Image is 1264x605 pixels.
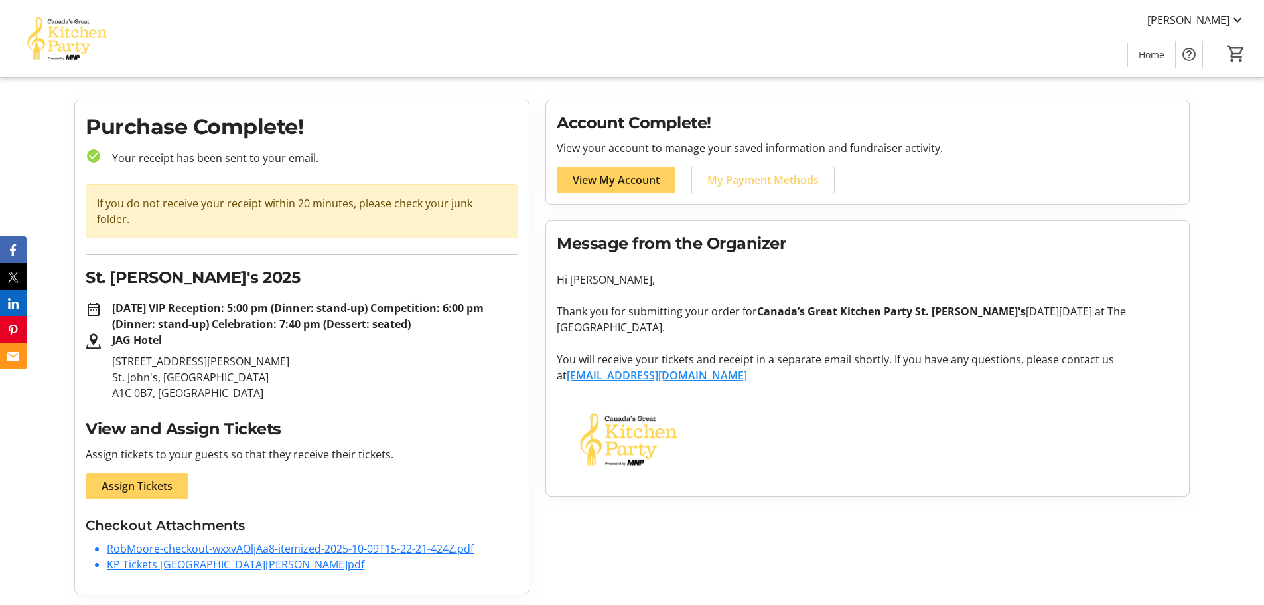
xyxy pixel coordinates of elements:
[86,515,518,535] h3: Checkout Attachments
[112,333,162,347] strong: JAG Hotel
[557,303,1178,335] p: Thank you for submitting your order for [DATE][DATE] at The [GEOGRAPHIC_DATA].
[557,167,675,193] a: View My Account
[1137,9,1256,31] button: [PERSON_NAME]
[557,272,1178,288] p: Hi [PERSON_NAME],
[1176,41,1202,68] button: Help
[1139,48,1164,62] span: Home
[86,266,518,290] h2: St. [PERSON_NAME]'s 2025
[86,417,518,441] h2: View and Assign Tickets
[102,150,518,166] p: Your receipt has been sent to your email.
[691,167,835,193] a: My Payment Methods
[86,302,102,317] mat-icon: date_range
[86,473,188,499] a: Assign Tickets
[557,140,1178,156] p: View your account to manage your saved information and fundraiser activity.
[86,148,102,164] mat-icon: check_circle
[557,399,700,480] img: Canada’s Great Kitchen Party logo
[86,111,518,143] h1: Purchase Complete!
[567,368,747,383] a: [EMAIL_ADDRESS][DOMAIN_NAME]
[86,184,518,238] div: If you do not receive your receipt within 20 minutes, please check your junk folder.
[1224,42,1248,66] button: Cart
[107,541,474,556] a: RobMoore-checkout-wxxvAOljAa8-itemized-2025-10-09T15-22-21-424Z.pdf
[107,557,364,572] a: KP Tickets [GEOGRAPHIC_DATA][PERSON_NAME]pdf
[557,232,1178,256] h2: Message from the Organizer
[557,351,1178,383] p: You will receive your tickets and receipt in a separate email shortly. If you have any questions,...
[8,5,126,72] img: Canada’s Great Kitchen Party's Logo
[1128,43,1175,67] a: Home
[573,172,660,188] span: View My Account
[102,478,173,494] span: Assign Tickets
[112,301,484,331] strong: [DATE] VIP Reception: 5:00 pm (Dinner: stand-up) Competition: 6:00 pm (Dinner: stand-up) Celebrat...
[707,172,819,188] span: My Payment Methods
[1147,12,1229,28] span: [PERSON_NAME]
[557,111,1178,135] h2: Account Complete!
[757,304,1026,319] strong: Canada’s Great Kitchen Party St. [PERSON_NAME]'s
[112,353,518,401] p: [STREET_ADDRESS][PERSON_NAME] St. John's, [GEOGRAPHIC_DATA] A1C 0B7, [GEOGRAPHIC_DATA]
[86,446,518,462] p: Assign tickets to your guests so that they receive their tickets.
